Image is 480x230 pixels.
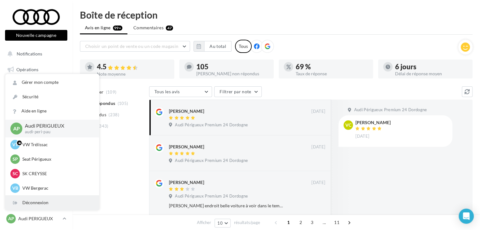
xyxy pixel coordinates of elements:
button: Notifications [4,47,66,60]
div: [PERSON_NAME] endroit belle voiture à voir dans le temps au moment de change de voiture [169,203,284,209]
div: Open Intercom Messenger [459,209,474,224]
a: AFFICHAGE PRESSE MD [4,158,69,176]
button: Filtrer par note [214,86,262,97]
span: VT [12,141,18,148]
span: Afficher [197,220,211,226]
div: [PERSON_NAME] non répondus [196,72,269,76]
a: Boîte de réception99+ [4,78,69,92]
span: SC [13,170,18,177]
p: Audi PERIGUEUX [25,122,89,129]
span: Commentaires [133,25,164,31]
span: 10 [217,221,223,226]
span: ... [319,217,329,227]
span: Audi Périgueux Premium 24 Dordogne [354,107,427,113]
div: 105 [196,63,269,70]
span: SP [13,156,18,162]
div: [PERSON_NAME] [355,120,391,125]
span: Notifications [17,51,42,56]
a: Aide en ligne [5,104,99,118]
a: Gérer mon compte [5,75,99,89]
a: Opérations [4,63,69,76]
p: SK CREYSSE [22,170,92,177]
div: 4.5 [97,63,169,71]
div: Boîte de réception [80,10,472,20]
div: [PERSON_NAME] [169,144,204,150]
span: 3 [307,217,317,227]
span: 2 [296,217,306,227]
p: Seat Périgueux [22,156,92,162]
a: Campagnes [4,111,69,124]
span: résultats/page [234,220,260,226]
span: (109) [106,89,117,95]
button: Au total [193,41,232,52]
span: Audi Périgueux Premium 24 Dordogne [175,193,248,199]
a: AP Audi PERIGUEUX [5,213,67,225]
div: Tous [235,40,252,53]
span: Audi Périgueux Premium 24 Dordogne [175,122,248,128]
p: Audi PERIGUEUX [18,216,60,222]
div: 47 [166,26,173,31]
button: Choisir un point de vente ou un code magasin [80,41,190,52]
span: 1 [283,217,293,227]
button: Nouvelle campagne [5,30,67,41]
span: Audi Périgueux Premium 24 Dordogne [175,158,248,164]
span: VC [345,122,351,128]
div: [PERSON_NAME] [169,179,204,186]
div: [PERSON_NAME] [169,108,204,114]
div: Déconnexion [5,196,99,210]
span: (343) [98,124,109,129]
span: 11 [332,217,342,227]
a: Médiathèque [4,142,69,155]
a: Contacts [4,126,69,139]
p: VW Trélissac [22,141,92,148]
span: [DATE] [355,134,369,139]
button: Au total [204,41,232,52]
span: [DATE] [311,180,325,186]
div: Note moyenne [97,72,169,76]
a: Sécurité [5,90,99,104]
span: [DATE] [311,144,325,150]
span: Choisir un point de vente ou un code magasin [85,43,178,49]
span: [DATE] [311,109,325,114]
a: Visibilité en ligne [4,95,69,108]
div: 6 jours [395,63,467,70]
span: VB [12,185,18,191]
span: (238) [109,112,119,117]
p: audi-peri-pau [25,129,89,135]
span: AP [8,216,14,222]
span: Opérations [16,67,38,72]
p: VW Bergerac [22,185,92,191]
div: Délai de réponse moyen [395,72,467,76]
div: Taux de réponse [296,72,368,76]
span: AP [13,125,20,132]
button: 10 [215,219,231,227]
button: Tous les avis [149,86,212,97]
div: 69 % [296,63,368,70]
span: Tous les avis [154,89,180,94]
